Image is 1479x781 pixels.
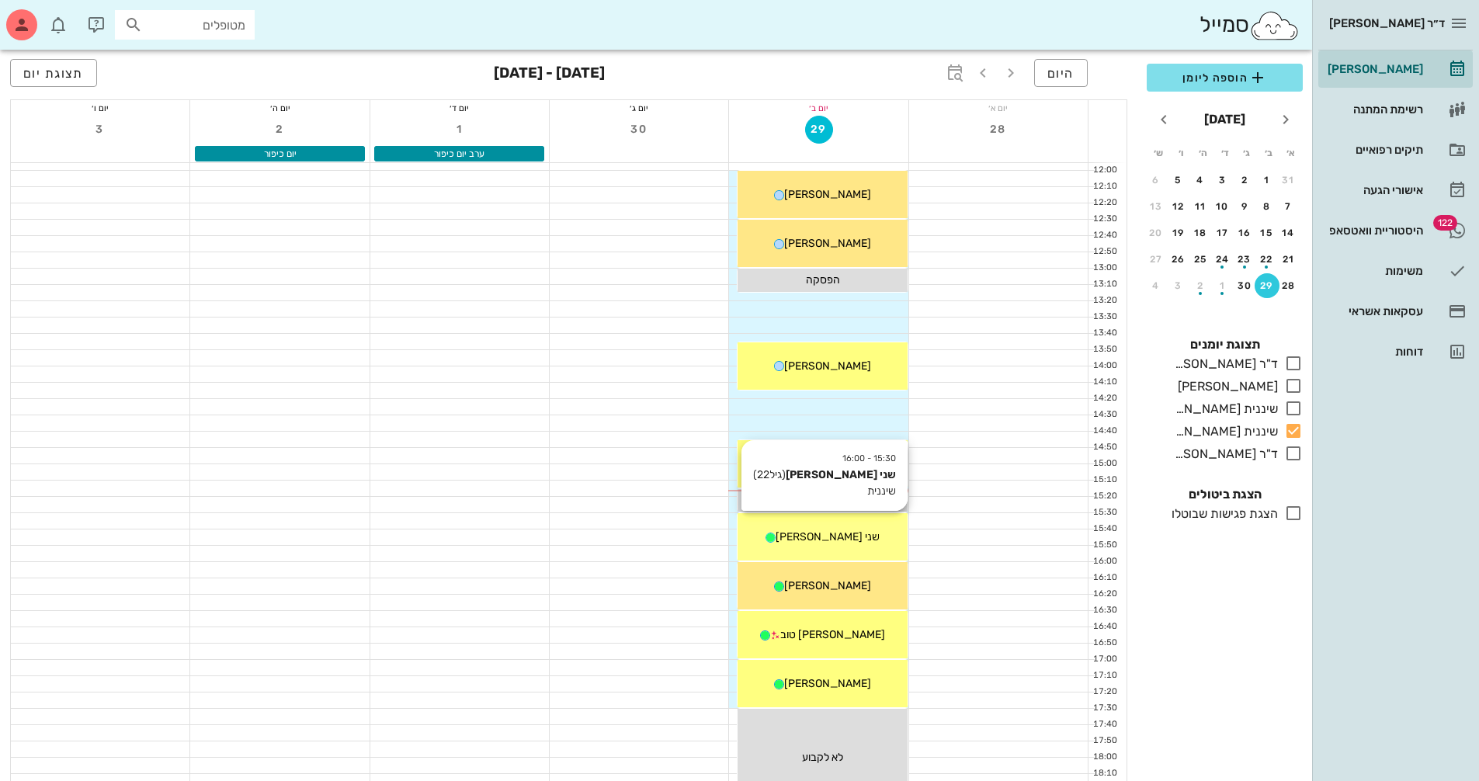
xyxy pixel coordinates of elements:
[1088,213,1120,226] div: 12:30
[1232,280,1257,291] div: 30
[1166,247,1191,272] button: 26
[1188,168,1213,193] button: 4
[1188,273,1213,298] button: 2
[806,273,840,286] span: הפסקה
[1088,262,1120,275] div: 13:00
[550,100,728,116] div: יום ג׳
[1088,196,1120,210] div: 12:20
[1144,220,1168,245] button: 20
[1166,220,1191,245] button: 19
[1210,194,1235,219] button: 10
[1276,168,1301,193] button: 31
[1210,220,1235,245] button: 17
[1144,194,1168,219] button: 13
[1433,215,1457,231] span: תג
[1214,140,1234,166] th: ד׳
[1088,359,1120,373] div: 14:00
[1198,104,1252,135] button: [DATE]
[1088,620,1120,633] div: 16:40
[1188,175,1213,186] div: 4
[1088,425,1120,438] div: 14:40
[1168,422,1278,441] div: שיננית [PERSON_NAME]
[802,751,843,764] span: לא לקבוע
[1210,168,1235,193] button: 3
[1232,194,1257,219] button: 9
[1047,66,1075,81] span: היום
[1147,335,1303,354] h4: תצוגת יומנים
[1144,168,1168,193] button: 6
[1188,247,1213,272] button: 25
[1276,220,1301,245] button: 14
[1318,172,1473,209] a: אישורי הגעה
[1088,392,1120,405] div: 14:20
[1255,273,1279,298] button: 29
[1188,220,1213,245] button: 18
[1188,227,1213,238] div: 18
[909,100,1088,116] div: יום א׳
[1088,767,1120,780] div: 18:10
[784,579,871,592] span: [PERSON_NAME]
[1232,201,1257,212] div: 9
[1193,140,1213,166] th: ה׳
[784,677,871,690] span: [PERSON_NAME]
[1144,201,1168,212] div: 13
[1088,588,1120,601] div: 16:20
[1088,637,1120,650] div: 16:50
[1210,273,1235,298] button: 1
[1088,490,1120,503] div: 15:20
[984,123,1012,136] span: 28
[1318,252,1473,290] a: משימות
[1255,227,1279,238] div: 15
[1168,355,1278,373] div: ד"ר [PERSON_NAME]
[806,123,832,136] span: 29
[1318,293,1473,330] a: עסקאות אשראי
[1088,751,1120,764] div: 18:00
[1088,522,1120,536] div: 15:40
[1276,201,1301,212] div: 7
[1329,16,1445,30] span: ד״ר [PERSON_NAME]
[1088,555,1120,568] div: 16:00
[1034,59,1088,87] button: היום
[1325,63,1423,75] div: [PERSON_NAME]
[1088,686,1120,699] div: 17:20
[1232,175,1257,186] div: 2
[1281,140,1301,166] th: א׳
[1088,539,1120,552] div: 15:50
[494,59,605,90] h3: [DATE] - [DATE]
[1188,280,1213,291] div: 2
[984,116,1012,144] button: 28
[1144,247,1168,272] button: 27
[1318,91,1473,128] a: רשימת המתנה
[1088,653,1120,666] div: 17:00
[23,66,84,81] span: תצוגת יום
[1232,273,1257,298] button: 30
[190,100,369,116] div: יום ה׳
[1232,220,1257,245] button: 16
[1259,140,1279,166] th: ב׳
[1210,280,1235,291] div: 1
[1148,140,1168,166] th: ש׳
[1144,273,1168,298] button: 4
[1166,254,1191,265] div: 26
[1276,280,1301,291] div: 28
[780,628,885,641] span: [PERSON_NAME] טוב
[784,237,871,250] span: [PERSON_NAME]
[1088,604,1120,617] div: 16:30
[1088,506,1120,519] div: 15:30
[1088,474,1120,487] div: 15:10
[1088,245,1120,259] div: 12:50
[1088,441,1120,454] div: 14:50
[1318,333,1473,370] a: דוחות
[1088,457,1120,470] div: 15:00
[86,116,114,144] button: 3
[1088,164,1120,177] div: 12:00
[1276,194,1301,219] button: 7
[1200,9,1300,42] div: סמייל
[1166,273,1191,298] button: 3
[625,123,653,136] span: 30
[1255,194,1279,219] button: 8
[1088,734,1120,748] div: 17:50
[86,123,114,136] span: 3
[1166,280,1191,291] div: 3
[1088,376,1120,389] div: 14:10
